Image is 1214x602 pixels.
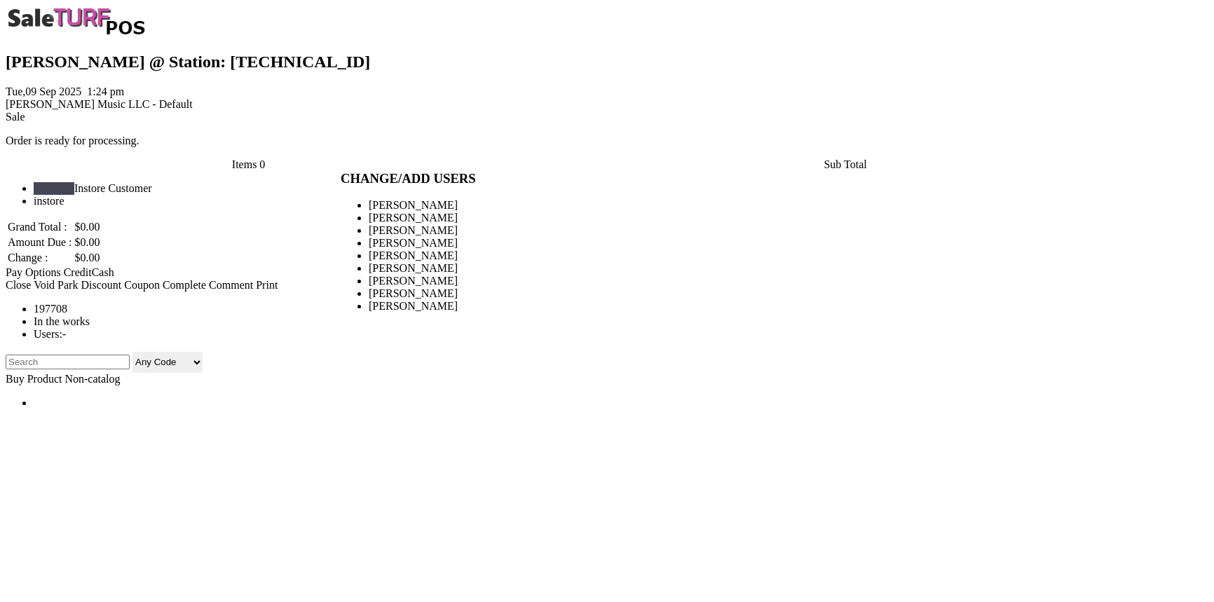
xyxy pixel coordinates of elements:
[34,328,66,340] span: Users:
[209,279,253,291] span: Comment
[57,279,78,291] a: Park
[74,182,152,194] span: Instore Customer
[6,98,193,110] span: [PERSON_NAME] Music LLC - Default
[59,85,81,97] span: 2025
[369,237,458,249] a: [PERSON_NAME]
[39,85,56,97] span: Sep
[6,355,130,369] input: Search
[7,220,73,234] td: Grand Total :
[87,85,93,97] span: 1
[81,279,121,291] a: Discount
[6,266,61,278] span: Pay Options
[232,158,257,170] span: Items
[163,279,206,291] a: Complete
[6,85,22,97] span: Tue
[369,262,458,274] a: [PERSON_NAME]
[64,266,92,278] span: Credit
[369,199,458,211] a: [PERSON_NAME]
[64,373,120,385] a: Non-catalog
[369,212,458,224] a: [PERSON_NAME]
[25,85,36,97] span: 09
[75,221,100,233] span: $0.00
[34,315,90,327] span: In the works
[34,279,55,291] a: Void
[369,287,458,299] a: [PERSON_NAME]
[92,266,114,278] span: Cash
[34,303,67,315] span: 197708
[124,279,160,291] a: Coupon
[6,53,1199,71] h2: [PERSON_NAME] @ Station: [TECHNICAL_ID]
[369,300,458,312] a: [PERSON_NAME]
[96,85,107,97] span: 24
[6,135,1199,147] p: Order is ready for processing.
[110,85,124,97] span: pm
[75,252,100,264] span: $0.00
[369,249,458,261] a: [PERSON_NAME]
[6,279,31,291] a: Close
[7,251,73,265] td: Change :
[369,275,458,287] a: [PERSON_NAME]
[259,158,265,170] span: 0
[256,279,278,291] a: Print
[75,236,100,248] span: $0.00
[7,235,73,249] td: Amount Due :
[62,328,66,340] span: -
[6,111,25,123] span: Sale
[6,373,62,385] a: Buy Product
[369,224,458,236] a: [PERSON_NAME]
[341,171,873,186] h3: CHANGE/ADD USERS
[34,195,64,207] span: instore
[6,85,124,97] span: , :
